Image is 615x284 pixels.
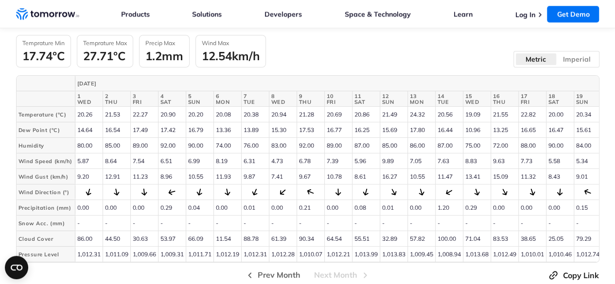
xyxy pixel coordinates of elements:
td: 6.99 [186,153,213,169]
td: 13.89 [241,122,269,138]
td: 1,012.74 [574,247,601,262]
td: 16.79 [186,122,213,138]
td: 80.00 [75,138,103,153]
span: FRI [133,99,156,105]
th: Dew Point (°C) [17,122,75,138]
td: 20.08 [213,107,241,122]
span: WED [271,99,295,105]
td: 15.69 [380,122,407,138]
td: 0.00 [213,200,241,216]
td: 6.51 [158,153,186,169]
span: 12 [382,93,405,99]
div: Domain Overview [37,57,87,64]
div: 168.39° [223,188,232,197]
span: 6 [216,93,239,99]
span: MON [216,99,239,105]
td: 6.31 [241,153,269,169]
th: Temperature (°C) [17,107,75,122]
td: 25.05 [546,231,574,247]
td: 20.26 [75,107,103,122]
td: 53.97 [158,231,186,247]
span: FRI [327,99,350,105]
div: Keywords by Traffic [107,57,164,64]
button: Open CMP widget [5,256,28,279]
td: 30.63 [130,231,158,247]
td: 1,012.49 [491,247,518,262]
td: 1.20 [435,200,463,216]
td: 0.00 [518,200,546,216]
td: 87.00 [435,138,463,153]
td: 1,011.09 [103,247,130,262]
a: Products [121,10,150,18]
div: 172.98° [140,188,148,196]
td: 9.87 [241,169,269,184]
span: TUE [244,99,267,105]
span: MON [410,99,433,105]
span: SAT [548,99,572,105]
td: 92.00 [297,138,324,153]
span: 9 [299,93,322,99]
td: 21.28 [297,107,324,122]
span: THU [493,99,516,105]
label: Metric [515,53,557,66]
td: 20.90 [158,107,186,122]
td: 21.53 [103,107,130,122]
td: 90.00 [186,138,213,153]
span: TUE [438,99,461,105]
td: 1,013.99 [352,247,380,262]
td: - [103,216,130,231]
td: 10.78 [324,169,352,184]
label: Imperial [556,53,597,66]
td: 74.00 [213,138,241,153]
h3: Wind Max [202,39,260,47]
td: 0.00 [324,200,352,216]
td: 90.34 [297,231,324,247]
td: 89.00 [130,138,158,153]
div: v 4.0.25 [27,16,48,23]
span: 14 [438,93,461,99]
td: 20.34 [574,107,601,122]
td: 1,009.66 [130,247,158,262]
td: 0.00 [269,200,297,216]
td: 7.73 [518,153,546,169]
h3: Precip Max [145,39,183,47]
td: 4.73 [269,153,297,169]
td: 21.49 [380,107,407,122]
td: 44.50 [103,231,130,247]
span: 19 [576,93,599,99]
td: 88.78 [241,231,269,247]
td: - [241,216,269,231]
td: 0.00 [407,200,435,216]
span: 13 [410,93,433,99]
td: 84.00 [574,138,601,153]
td: 22.27 [130,107,158,122]
td: 8.43 [546,169,574,184]
td: 21.55 [491,107,518,122]
h3: Temprature Min [22,39,65,47]
td: 20.20 [186,107,213,122]
td: - [213,216,241,231]
td: 9.67 [297,169,324,184]
td: 20.56 [435,107,463,122]
span: SAT [160,99,184,105]
td: 19.09 [463,107,491,122]
div: 150.93° [388,187,398,197]
div: 168.08° [112,188,121,197]
td: 6.78 [297,153,324,169]
span: 15 [465,93,489,99]
td: 1,010.01 [518,247,546,262]
td: 12.91 [103,169,130,184]
td: - [75,216,103,231]
div: 27.71°C [83,49,127,63]
th: Snow Acc. (mm) [17,216,75,231]
span: WED [77,99,101,105]
td: 0.04 [186,200,213,216]
td: 20.94 [269,107,297,122]
td: 92.00 [158,138,186,153]
td: 9.01 [574,169,601,184]
span: WED [465,99,489,105]
span: 2 [105,93,128,99]
td: 16.47 [546,122,574,138]
td: 7.63 [435,153,463,169]
td: - [546,216,574,231]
